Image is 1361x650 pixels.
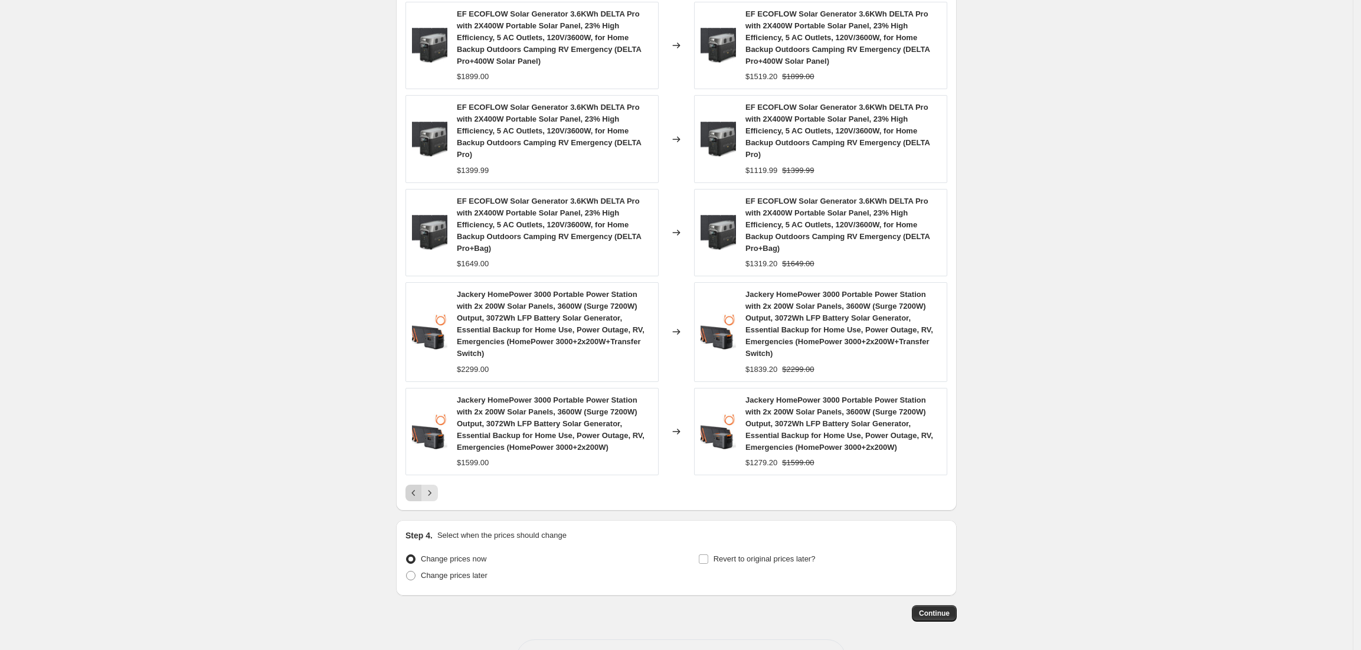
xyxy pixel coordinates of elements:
span: Jackery HomePower 3000 Portable Power Station with 2x 200W Solar Panels, 3600W (Surge 7200W) Outp... [745,396,933,452]
img: 71tHAz1mTGL._AC_SL1500_80x.jpg [701,314,736,350]
img: 61m1S4fEBtL._AC_SL1096_80x.jpg [412,28,447,63]
span: Change prices later [421,571,488,580]
strike: $1599.00 [782,457,814,469]
div: $1649.00 [457,258,489,270]
div: $1119.99 [745,165,777,177]
img: 71tHAz1mTGL._AC_SL1500_80x.jpg [701,414,736,449]
img: 61m1S4fEBtL._AC_SL1096_80x.jpg [701,122,736,157]
span: Jackery HomePower 3000 Portable Power Station with 2x 200W Solar Panels, 3600W (Surge 7200W) Outp... [457,290,644,358]
strike: $1649.00 [782,258,814,270]
span: Jackery HomePower 3000 Portable Power Station with 2x 200W Solar Panels, 3600W (Surge 7200W) Outp... [745,290,933,358]
div: $1399.99 [457,165,489,177]
img: 61m1S4fEBtL._AC_SL1096_80x.jpg [701,28,736,63]
img: 61m1S4fEBtL._AC_SL1096_80x.jpg [412,122,447,157]
div: $1899.00 [457,71,489,83]
div: $1599.00 [457,457,489,469]
nav: Pagination [405,485,438,501]
span: EF ECOFLOW Solar Generator 3.6KWh DELTA Pro with 2X400W Portable Solar Panel, 23% High Efficiency... [745,103,930,159]
span: Jackery HomePower 3000 Portable Power Station with 2x 200W Solar Panels, 3600W (Surge 7200W) Outp... [457,396,644,452]
span: EF ECOFLOW Solar Generator 3.6KWh DELTA Pro with 2X400W Portable Solar Panel, 23% High Efficiency... [745,9,930,66]
strike: $2299.00 [782,364,814,375]
strike: $1899.00 [782,71,814,83]
button: Continue [912,605,957,622]
span: Continue [919,609,950,618]
span: EF ECOFLOW Solar Generator 3.6KWh DELTA Pro with 2X400W Portable Solar Panel, 23% High Efficiency... [457,197,641,253]
span: Change prices now [421,554,486,563]
p: Select when the prices should change [437,530,567,541]
strike: $1399.99 [782,165,814,177]
span: Revert to original prices later? [714,554,816,563]
img: 61m1S4fEBtL._AC_SL1096_80x.jpg [701,215,736,250]
img: 71tHAz1mTGL._AC_SL1500_80x.jpg [412,314,447,350]
div: $2299.00 [457,364,489,375]
div: $1319.20 [745,258,777,270]
button: Next [421,485,438,501]
img: 71tHAz1mTGL._AC_SL1500_80x.jpg [412,414,447,449]
button: Previous [405,485,422,501]
div: $1839.20 [745,364,777,375]
span: EF ECOFLOW Solar Generator 3.6KWh DELTA Pro with 2X400W Portable Solar Panel, 23% High Efficiency... [745,197,930,253]
h2: Step 4. [405,530,433,541]
span: EF ECOFLOW Solar Generator 3.6KWh DELTA Pro with 2X400W Portable Solar Panel, 23% High Efficiency... [457,103,641,159]
div: $1519.20 [745,71,777,83]
div: $1279.20 [745,457,777,469]
span: EF ECOFLOW Solar Generator 3.6KWh DELTA Pro with 2X400W Portable Solar Panel, 23% High Efficiency... [457,9,641,66]
img: 61m1S4fEBtL._AC_SL1096_80x.jpg [412,215,447,250]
